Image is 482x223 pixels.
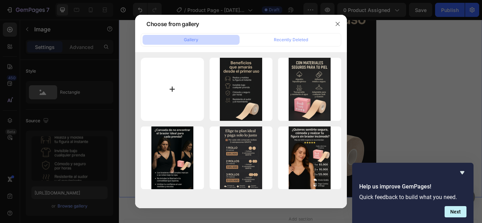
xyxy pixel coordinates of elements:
img: image [289,58,331,121]
h2: Help us improve GemPages! [359,182,466,191]
div: Recently Deleted [274,37,308,43]
img: image [220,58,262,121]
p: Quick feedback to build what you need. [359,194,466,200]
button: Gallery [143,35,240,45]
div: Gallery [184,37,198,43]
img: image [151,126,193,190]
button: Hide survey [458,168,466,177]
div: Help us improve GemPages! [359,168,466,217]
button: Next question [445,206,466,217]
img: image [289,126,331,190]
img: image [220,126,262,190]
button: Recently Deleted [242,35,339,45]
div: Choose from gallery [146,20,199,28]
